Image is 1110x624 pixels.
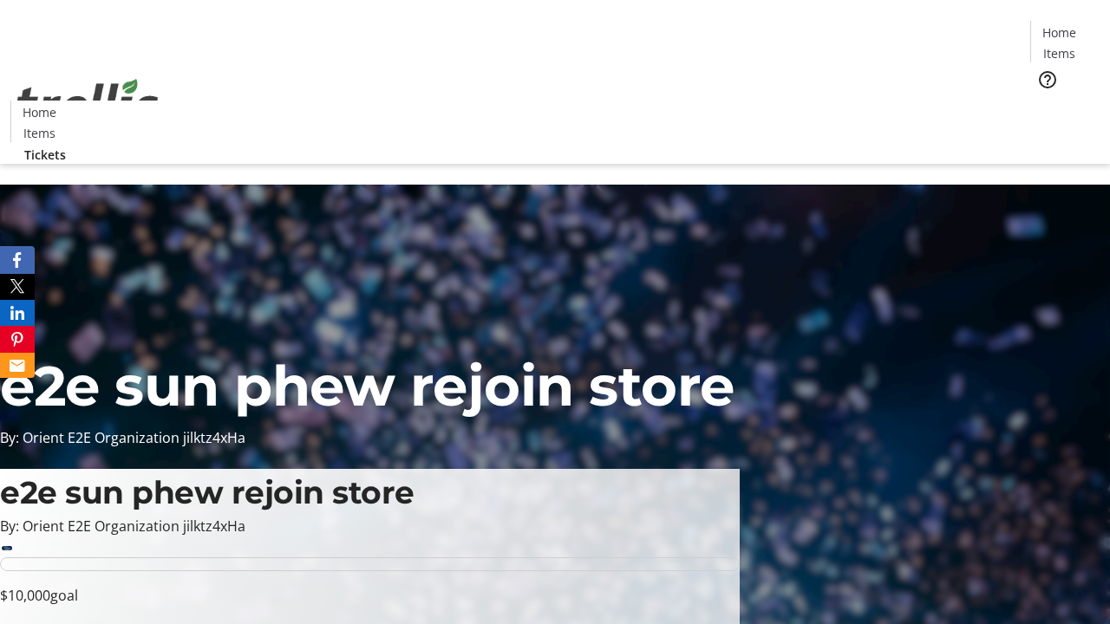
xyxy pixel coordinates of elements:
[10,146,80,164] a: Tickets
[11,124,67,142] a: Items
[1031,44,1087,62] a: Items
[23,103,56,121] span: Home
[1030,101,1100,119] a: Tickets
[1044,101,1086,119] span: Tickets
[1031,23,1087,42] a: Home
[1042,23,1076,42] span: Home
[1030,62,1065,97] button: Help
[24,146,66,164] span: Tickets
[11,103,67,121] a: Home
[1043,44,1075,62] span: Items
[10,60,165,146] img: Orient E2E Organization jilktz4xHa's Logo
[23,124,55,142] span: Items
